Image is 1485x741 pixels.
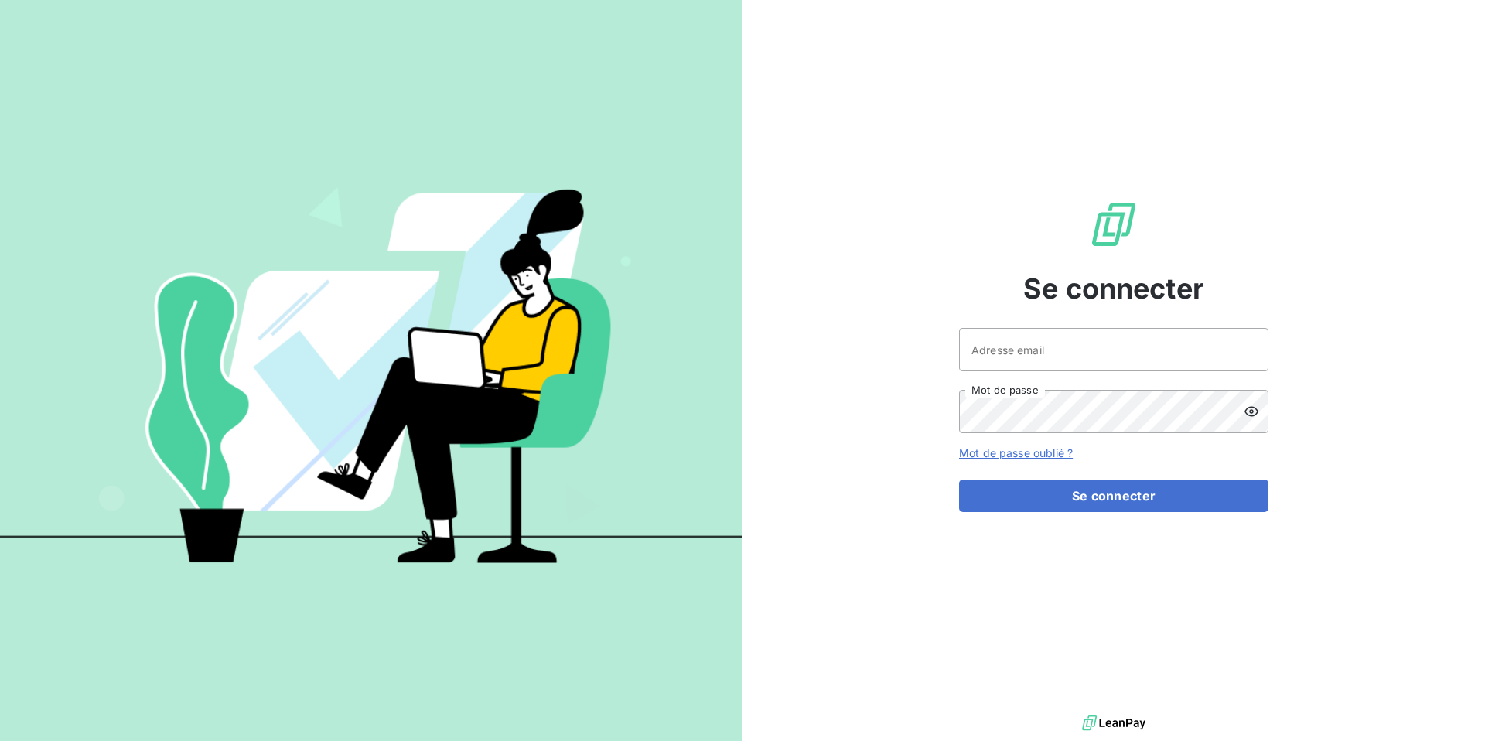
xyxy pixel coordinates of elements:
[1023,268,1204,309] span: Se connecter
[1082,712,1145,735] img: logo
[959,328,1268,371] input: placeholder
[959,446,1073,459] a: Mot de passe oublié ?
[1089,200,1138,249] img: Logo LeanPay
[959,480,1268,512] button: Se connecter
